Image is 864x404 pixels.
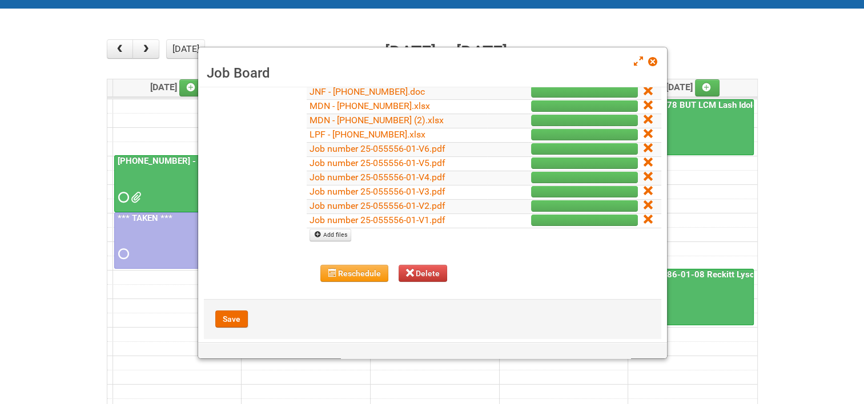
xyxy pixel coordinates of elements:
[310,186,445,197] a: Job number 25-055556-01-V3.pdf
[131,193,139,201] span: MDN - 25-055556-01 (2).xlsx MDN - 25-055556-01.xlsx JNF - 25-055556-01.doc
[215,310,248,328] button: Save
[310,115,444,126] a: MDN - [PHONE_NUMBER] (2).xlsx
[310,229,351,241] a: Add files
[310,129,425,140] a: LPF - [PHONE_NUMBER].xlsx
[310,172,445,183] a: Job number 25-055556-01-V4.pdf
[630,269,825,280] a: 25-011286-01-08 Reckitt Lysol Laundry Scented
[310,157,445,168] a: Job number 25-055556-01-V5.pdf
[115,156,281,166] a: [PHONE_NUMBER] - Naked Reformulation
[320,265,388,282] button: Reschedule
[150,82,204,92] span: [DATE]
[118,250,126,258] span: Requested
[207,64,658,82] h3: Job Board
[310,100,430,111] a: MDN - [PHONE_NUMBER].xlsx
[179,79,204,96] a: Add an event
[399,265,448,282] button: Delete
[666,82,720,92] span: [DATE]
[629,269,754,325] a: 25-011286-01-08 Reckitt Lysol Laundry Scented
[630,100,806,110] a: 25-058978 BUT LCM Lash Idole US / Retest
[695,79,720,96] a: Add an event
[629,99,754,156] a: 25-058978 BUT LCM Lash Idole US / Retest
[310,86,425,97] a: JNF - [PHONE_NUMBER].doc
[310,215,445,225] a: Job number 25-055556-01-V1.pdf
[310,143,445,154] a: Job number 25-055556-01-V6.pdf
[310,200,445,211] a: Job number 25-055556-01-V2.pdf
[114,155,238,212] a: [PHONE_NUMBER] - Naked Reformulation
[385,39,507,66] h2: [DATE] – [DATE]
[118,193,126,201] span: Requested
[166,39,205,59] button: [DATE]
